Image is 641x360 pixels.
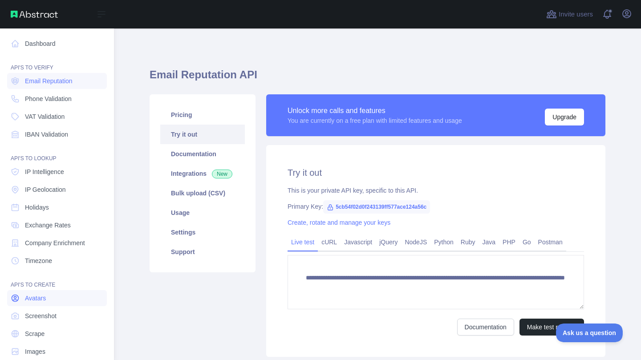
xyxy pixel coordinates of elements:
div: API'S TO CREATE [7,271,107,288]
a: PHP [499,235,519,249]
span: IP Geolocation [25,185,66,194]
a: Python [430,235,457,249]
span: Phone Validation [25,94,72,103]
div: You are currently on a free plan with limited features and usage [288,116,462,125]
a: Settings [160,222,245,242]
a: Scrape [7,326,107,342]
img: Abstract API [11,11,58,18]
iframe: Toggle Customer Support [556,324,623,342]
a: Holidays [7,199,107,215]
a: Dashboard [7,36,107,52]
a: IP Intelligence [7,164,107,180]
a: Integrations New [160,164,245,183]
a: IBAN Validation [7,126,107,142]
span: IBAN Validation [25,130,68,139]
a: Usage [160,203,245,222]
a: Bulk upload (CSV) [160,183,245,203]
a: Timezone [7,253,107,269]
a: jQuery [376,235,401,249]
a: Java [479,235,499,249]
a: Exchange Rates [7,217,107,233]
a: Images [7,344,107,360]
span: Timezone [25,256,52,265]
a: Company Enrichment [7,235,107,251]
span: Scrape [25,329,45,338]
a: Live test [288,235,318,249]
a: Ruby [457,235,479,249]
a: Support [160,242,245,262]
span: Invite users [559,9,593,20]
div: API'S TO VERIFY [7,53,107,71]
h2: Try it out [288,166,584,179]
a: Phone Validation [7,91,107,107]
a: Avatars [7,290,107,306]
span: Company Enrichment [25,239,85,247]
div: Primary Key: [288,202,584,211]
span: New [212,170,232,178]
a: Try it out [160,125,245,144]
a: Screenshot [7,308,107,324]
span: Images [25,347,45,356]
div: This is your private API key, specific to this API. [288,186,584,195]
div: API'S TO LOOKUP [7,144,107,162]
a: cURL [318,235,341,249]
a: Pricing [160,105,245,125]
span: 5cb54f02d0f243139ff577ace124a56c [323,200,430,214]
a: Postman [535,235,566,249]
button: Make test request [519,319,584,336]
a: Documentation [160,144,245,164]
button: Invite users [544,7,595,21]
span: Email Reputation [25,77,73,85]
h1: Email Reputation API [150,68,605,89]
span: IP Intelligence [25,167,64,176]
a: Create, rotate and manage your keys [288,219,390,226]
a: IP Geolocation [7,182,107,198]
div: Unlock more calls and features [288,105,462,116]
button: Upgrade [545,109,584,125]
span: Exchange Rates [25,221,71,230]
span: Holidays [25,203,49,212]
a: Email Reputation [7,73,107,89]
span: Screenshot [25,311,57,320]
span: Avatars [25,294,46,303]
span: VAT Validation [25,112,65,121]
a: Go [519,235,535,249]
a: VAT Validation [7,109,107,125]
a: NodeJS [401,235,430,249]
a: Javascript [341,235,376,249]
a: Documentation [457,319,514,336]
